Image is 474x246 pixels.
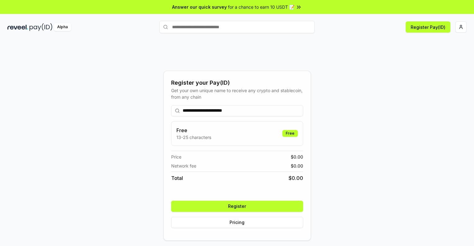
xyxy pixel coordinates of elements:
[172,4,227,10] span: Answer our quick survey
[171,154,181,160] span: Price
[7,23,28,31] img: reveel_dark
[291,154,303,160] span: $ 0.00
[30,23,52,31] img: pay_id
[171,201,303,212] button: Register
[171,217,303,228] button: Pricing
[54,23,71,31] div: Alpha
[171,78,303,87] div: Register your Pay(ID)
[176,127,211,134] h3: Free
[176,134,211,141] p: 13-25 characters
[228,4,294,10] span: for a chance to earn 10 USDT 📝
[171,163,196,169] span: Network fee
[291,163,303,169] span: $ 0.00
[406,21,450,33] button: Register Pay(ID)
[289,174,303,182] span: $ 0.00
[171,174,183,182] span: Total
[282,130,298,137] div: Free
[171,87,303,100] div: Get your own unique name to receive any crypto and stablecoin, from any chain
